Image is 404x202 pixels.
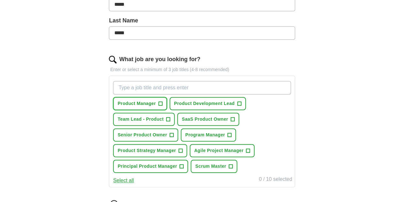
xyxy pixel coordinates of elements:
[118,147,176,154] span: Product Strategy Manager
[113,177,134,184] button: Select all
[194,147,243,154] span: Agile Project Manager
[185,132,225,138] span: Program Manager
[119,55,200,64] label: What job are you looking for?
[182,116,228,123] span: SaaS Product Owner
[109,66,295,73] p: Enter or select a minimum of 3 job titles (4-8 recommended)
[109,56,117,63] img: search.png
[118,100,156,107] span: Product Manager
[177,113,239,126] button: SaaS Product Owner
[259,175,292,184] div: 0 / 10 selected
[181,128,236,141] button: Program Manager
[174,100,235,107] span: Product Development Lead
[170,97,246,110] button: Product Development Lead
[191,160,237,173] button: Scrum Master
[113,128,178,141] button: Senior Product Owner
[190,144,255,157] button: Agile Project Manager
[113,97,167,110] button: Product Manager
[113,81,291,94] input: Type a job title and press enter
[113,144,187,157] button: Product Strategy Manager
[118,132,167,138] span: Senior Product Owner
[113,160,188,173] button: Principal Product Manager
[195,163,226,170] span: Scrum Master
[113,113,175,126] button: Team Lead - Product
[118,163,177,170] span: Principal Product Manager
[109,16,295,25] label: Last Name
[118,116,164,123] span: Team Lead - Product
